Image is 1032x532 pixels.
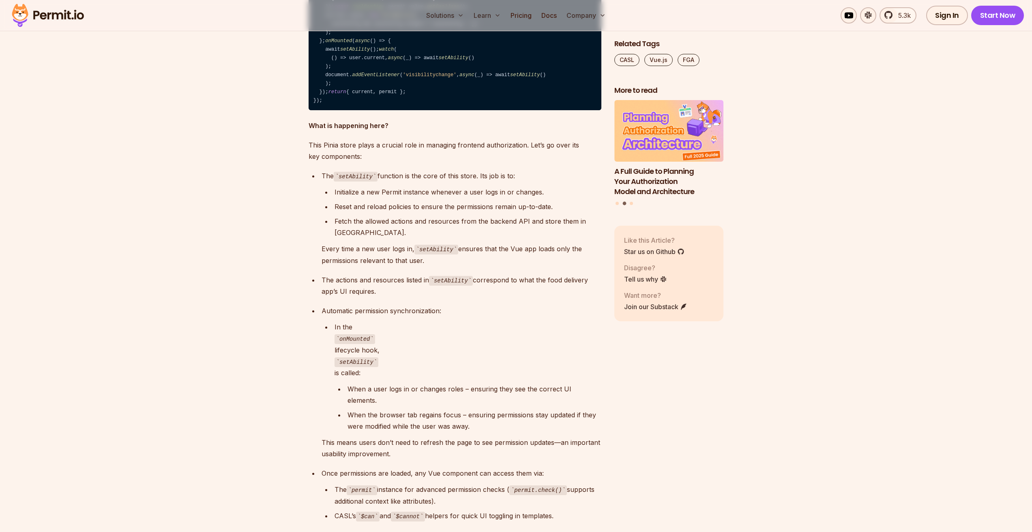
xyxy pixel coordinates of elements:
span: addEventListener [352,72,400,78]
button: Learn [470,7,504,24]
a: Docs [538,7,560,24]
span: onMounted [325,38,352,44]
a: Tell us why [624,274,667,284]
code: permit [347,485,377,495]
div: is called: [335,367,601,378]
code: permit.check() [509,485,567,495]
div: Initialize a new Permit instance whenever a user logs in or changes. [335,186,601,198]
button: Go to slide 3 [630,202,633,205]
h2: Related Tags [614,39,724,49]
span: async [459,72,474,78]
a: CASL [614,54,639,66]
span: async [355,38,370,44]
p: This means users don’t need to refresh the page to see permission updates—an important usability ... [322,437,601,459]
div: When the browser tab regains focus – ensuring permissions stay updated if they were modified whil... [348,409,601,432]
span: setAbility [510,72,540,78]
p: Want more? [624,291,687,300]
h2: More to read [614,85,724,96]
img: A Full Guide to Planning Your Authorization Model and Architecture [614,100,724,162]
p: The actions and resources listed in correspond to what the food delivery app’s UI requires. [322,274,601,297]
p: This Pinia store plays a crucial role in managing frontend authorization. Let’s go over its key c... [309,139,601,162]
a: A Full Guide to Planning Your Authorization Model and ArchitectureA Full Guide to Planning Your A... [614,100,724,197]
code: setAbility [334,172,378,182]
a: Vue.js [644,54,673,66]
p: Once permissions are loaded, any Vue component can access them via: [322,468,601,479]
div: When a user logs in or changes roles – ensuring they see the correct UI elements. [348,383,601,406]
li: 2 of 3 [614,100,724,197]
p: Every time a new user logs in, ensures that the Vue app loads only the permissions relevant to th... [322,243,601,266]
a: 5.3k [880,7,916,24]
h3: A Full Guide to Planning Your Authorization Model and Architecture [614,167,724,197]
button: Go to slide 2 [622,202,626,205]
p: The function is the core of this store. Its job is to: [322,170,601,182]
a: Start Now [971,6,1024,25]
code: $cannot [391,512,425,521]
code: onMounted [335,334,375,344]
code: setAbility [335,357,379,367]
code: setAbility [414,245,459,254]
div: Reset and reload policies to ensure the permissions remain up-to-date. [335,201,601,212]
img: Permit logo [8,2,88,29]
span: watch [379,47,394,52]
button: Solutions [423,7,467,24]
div: Fetch the allowed actions and resources from the backend API and store them in [GEOGRAPHIC_DATA]. [335,216,601,238]
code: setAbility [429,276,473,286]
button: Company [563,7,609,24]
p: Automatic permission synchronization: [322,305,601,316]
a: Pricing [507,7,535,24]
span: setAbility [439,55,469,61]
div: CASL’s and helpers for quick UI toggling in templates. [335,510,601,522]
a: Join our Substack [624,302,687,312]
div: The instance for advanced permission checks ( supports additional context like attributes). [335,484,601,507]
a: FGA [678,54,699,66]
code: $can [356,512,380,521]
p: Like this Article? [624,235,684,245]
span: return [328,89,346,95]
span: 'visibilitychange' [403,72,456,78]
button: Go to slide 1 [616,202,619,205]
div: lifecycle hook, [335,344,601,356]
div: Posts [614,100,724,207]
span: async [388,55,403,61]
span: 5.3k [893,11,911,20]
p: Disagree? [624,263,667,273]
span: setAbility [340,47,370,52]
strong: What is happening here? [309,122,388,130]
a: Star us on Github [624,247,684,256]
a: Sign In [926,6,968,25]
div: In the [335,321,601,333]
